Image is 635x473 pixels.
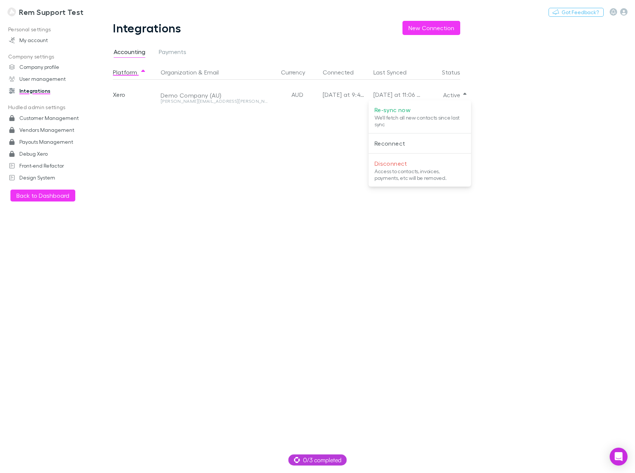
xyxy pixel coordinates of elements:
li: Re-sync nowWe'll fetch all new contacts since last sync [369,103,471,130]
li: Reconnect [369,137,471,150]
p: Reconnect [375,139,465,148]
p: Re-sync now [375,105,465,114]
p: Disconnect [375,159,465,168]
p: We'll fetch all new contacts since last sync [375,114,465,128]
li: DisconnectAccess to contacts, invoices, payments, etc will be removed. [369,157,471,184]
div: Open Intercom Messenger [610,448,628,466]
p: Access to contacts, invoices, payments, etc will be removed. [375,168,465,181]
